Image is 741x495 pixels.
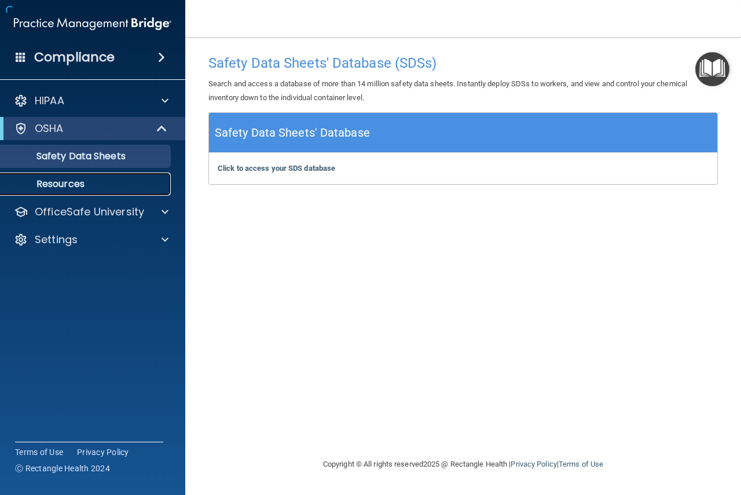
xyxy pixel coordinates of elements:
[215,123,370,143] h5: Safety Data Sheets' Database
[208,56,718,71] h4: Safety Data Sheets' Database (SDSs)
[8,178,166,190] p: Resources
[511,460,556,468] a: Privacy Policy
[559,460,603,468] a: Terms of Use
[683,415,727,459] iframe: Drift Widget Chat Controller
[252,446,674,483] div: Copyright © All rights reserved 2025 @ Rectangle Health | |
[35,233,78,247] p: Settings
[77,446,129,458] a: Privacy Policy
[35,122,64,135] p: OSHA
[14,94,168,108] a: HIPAA
[34,49,115,65] h4: Compliance
[218,164,335,173] a: Click to access your SDS database
[14,122,168,135] a: OSHA
[8,151,166,162] p: Safety Data Sheets
[15,446,63,458] a: Terms of Use
[35,205,144,219] p: OfficeSafe University
[14,233,168,247] a: Settings
[14,12,171,35] img: PMB logo
[35,94,64,108] p: HIPAA
[695,52,729,86] button: Open Resource Center
[208,77,718,105] p: Search and access a database of more than 14 million safety data sheets. Instantly deploy SDSs to...
[14,205,168,219] a: OfficeSafe University
[15,463,110,474] span: Ⓒ Rectangle Health 2024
